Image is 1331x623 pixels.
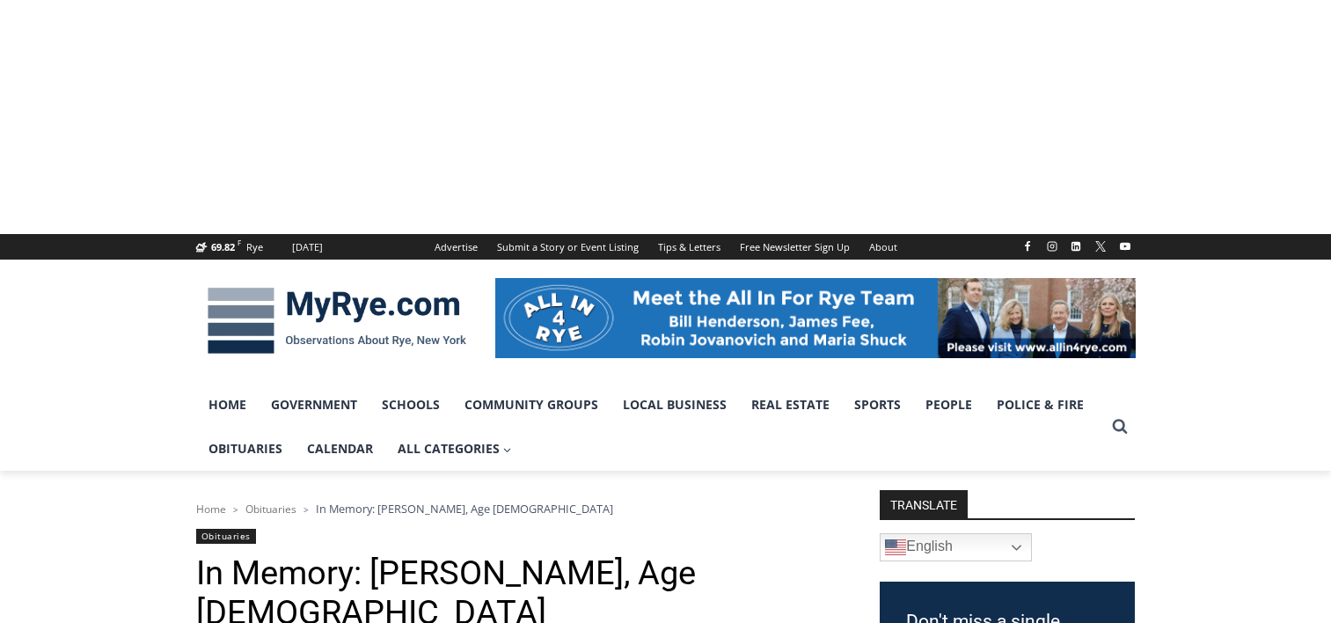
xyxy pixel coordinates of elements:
[316,501,613,517] span: In Memory: [PERSON_NAME], Age [DEMOGRAPHIC_DATA]
[1090,236,1111,257] a: X
[398,439,512,458] span: All Categories
[425,234,487,260] a: Advertise
[452,383,611,427] a: Community Groups
[1042,236,1063,257] a: Instagram
[369,383,452,427] a: Schools
[196,383,259,427] a: Home
[196,529,256,544] a: Obituaries
[842,383,913,427] a: Sports
[859,234,907,260] a: About
[739,383,842,427] a: Real Estate
[211,240,235,253] span: 69.82
[495,278,1136,357] img: All in for Rye
[1065,236,1086,257] a: Linkedin
[259,383,369,427] a: Government
[385,427,524,471] a: All Categories
[984,383,1096,427] a: Police & Fire
[295,427,385,471] a: Calendar
[196,502,226,517] a: Home
[1104,411,1136,443] button: View Search Form
[196,275,478,367] img: MyRye.com
[233,503,238,516] span: >
[880,490,968,518] strong: TRANSLATE
[487,234,648,260] a: Submit a Story or Event Listing
[1017,236,1038,257] a: Facebook
[425,234,907,260] nav: Secondary Navigation
[245,502,296,517] a: Obituaries
[303,503,309,516] span: >
[730,234,859,260] a: Free Newsletter Sign Up
[1115,236,1136,257] a: YouTube
[648,234,730,260] a: Tips & Letters
[196,383,1104,472] nav: Primary Navigation
[880,533,1032,561] a: English
[885,537,906,558] img: en
[196,500,834,517] nav: Breadcrumbs
[238,238,241,247] span: F
[196,427,295,471] a: Obituaries
[913,383,984,427] a: People
[611,383,739,427] a: Local Business
[292,239,323,255] div: [DATE]
[246,239,263,255] div: Rye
